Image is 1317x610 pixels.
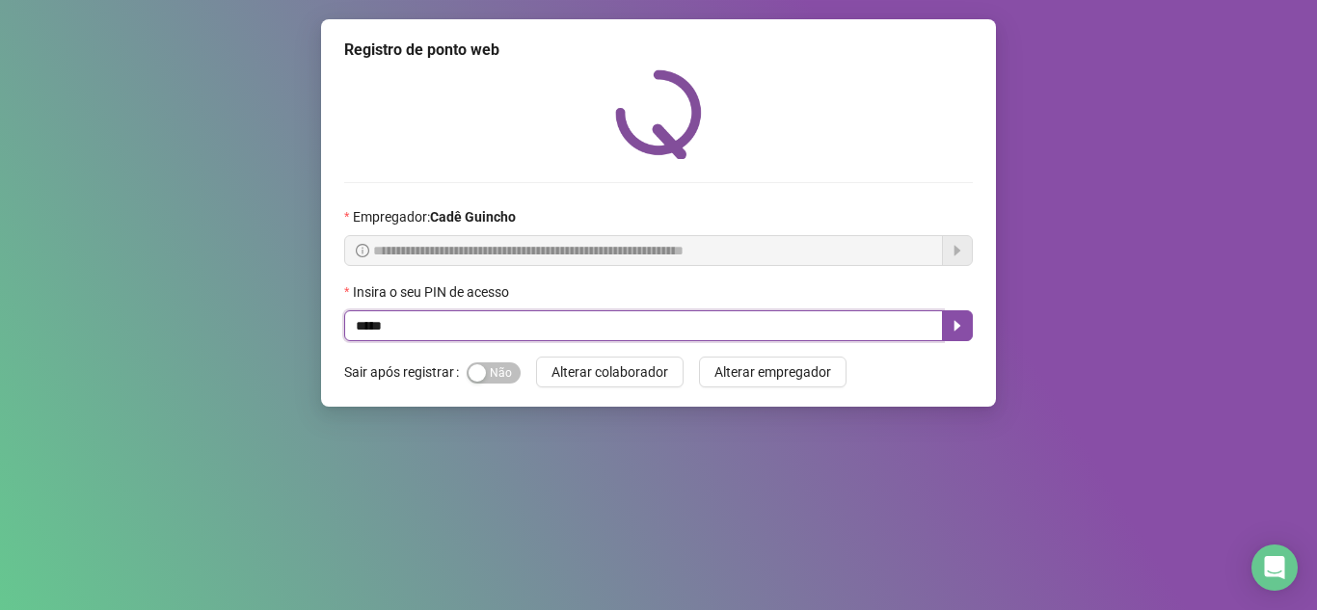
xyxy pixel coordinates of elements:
[344,281,522,303] label: Insira o seu PIN de acesso
[615,69,702,159] img: QRPoint
[344,357,467,387] label: Sair após registrar
[356,244,369,257] span: info-circle
[344,39,973,62] div: Registro de ponto web
[430,209,516,225] strong: Cadê Guincho
[536,357,684,387] button: Alterar colaborador
[699,357,847,387] button: Alterar empregador
[551,361,668,383] span: Alterar colaborador
[1251,544,1298,591] div: Open Intercom Messenger
[714,361,831,383] span: Alterar empregador
[353,206,516,227] span: Empregador :
[950,318,965,333] span: caret-right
